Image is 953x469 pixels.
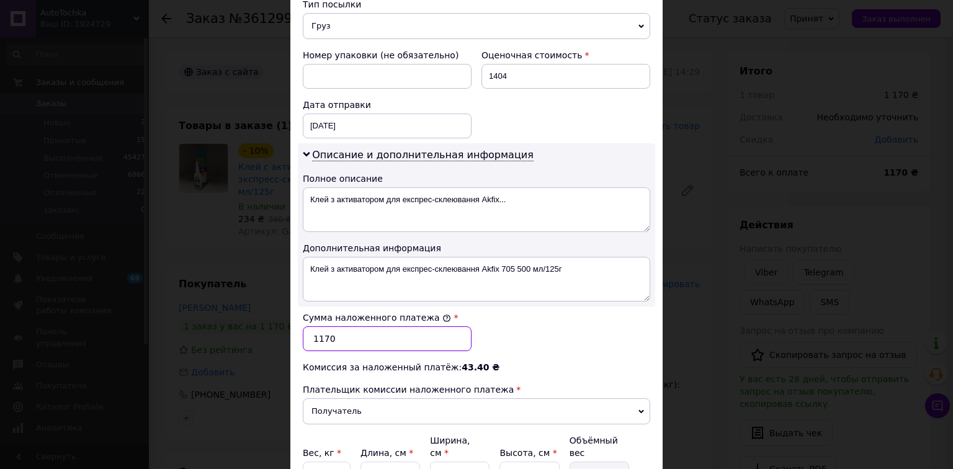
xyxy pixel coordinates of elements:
span: Груз [303,13,650,39]
div: Комиссия за наложенный платёж: [303,361,650,373]
label: Ширина, см [430,435,470,458]
label: Длина, см [360,448,413,458]
div: Номер упаковки (не обязательно) [303,49,472,61]
span: 43.40 ₴ [462,362,499,372]
label: Сумма наложенного платежа [303,313,451,323]
span: Плательщик комиссии наложенного платежа [303,385,514,395]
label: Высота, см [499,448,557,458]
textarea: Клей з активатором для експрес-склеювання Akfix 705 500 мл/125г [303,257,650,301]
div: Объёмный вес [570,434,629,459]
div: Оценочная стоимость [481,49,650,61]
textarea: Клей з активатором для експрес-склеювання Akfix... [303,187,650,232]
div: Дата отправки [303,99,472,111]
span: Получатель [303,398,650,424]
label: Вес, кг [303,448,341,458]
div: Полное описание [303,172,650,185]
div: Дополнительная информация [303,242,650,254]
span: Описание и дополнительная информация [312,149,534,161]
